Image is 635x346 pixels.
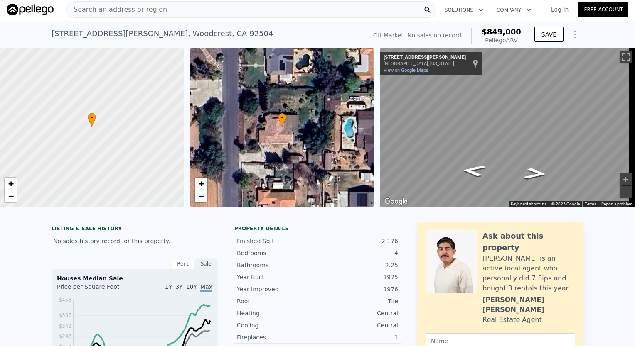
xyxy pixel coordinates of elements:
[237,249,317,257] div: Bedrooms
[482,36,521,44] div: Pellego ARV
[317,297,398,305] div: Tile
[567,26,583,43] button: Show Options
[59,334,71,339] tspan: $297
[380,48,635,207] div: Map
[237,309,317,317] div: Heating
[234,225,401,232] div: Property details
[52,225,218,234] div: LISTING & SALE HISTORY
[578,2,628,17] a: Free Account
[585,202,596,206] a: Terms (opens in new tab)
[317,333,398,341] div: 1
[59,297,71,303] tspan: $453
[7,4,54,15] img: Pellego
[175,283,182,290] span: 3Y
[8,178,14,189] span: +
[317,321,398,329] div: Central
[620,51,632,63] button: Toggle fullscreen view
[317,237,398,245] div: 2,176
[195,178,207,190] a: Zoom in
[317,285,398,293] div: 1976
[88,113,96,127] div: •
[59,323,71,329] tspan: $342
[482,230,575,253] div: Ask about this property
[237,273,317,281] div: Year Built
[317,273,398,281] div: 1975
[237,261,317,269] div: Bathrooms
[198,178,204,189] span: +
[490,2,538,17] button: Company
[482,253,575,293] div: [PERSON_NAME] is an active local agent who personally did 7 flips and bought 3 rentals this year.
[482,315,542,325] div: Real Estate Agent
[5,190,17,202] a: Zoom out
[237,285,317,293] div: Year Improved
[200,283,212,292] span: Max
[198,191,204,201] span: −
[384,68,428,73] a: View on Google Maps
[278,114,286,122] span: •
[384,54,466,61] div: [STREET_ADDRESS][PERSON_NAME]
[194,258,218,269] div: Sale
[620,186,632,198] button: Zoom out
[165,283,172,290] span: 1Y
[380,48,635,207] div: Street View
[482,295,575,315] div: [PERSON_NAME] [PERSON_NAME]
[5,178,17,190] a: Zoom in
[382,196,410,207] img: Google
[482,27,521,36] span: $849,000
[317,249,398,257] div: 4
[620,173,632,185] button: Zoom in
[551,202,580,206] span: © 2025 Google
[195,190,207,202] a: Zoom out
[52,234,218,249] div: No sales history record for this property.
[513,165,558,183] path: Go South, Everetts Way
[373,31,461,39] div: Off Market. No sales on record
[601,202,633,206] a: Report a problem
[237,237,317,245] div: Finished Sqft
[237,321,317,329] div: Cooling
[541,5,578,14] a: Log In
[57,283,135,296] div: Price per Square Foot
[317,261,398,269] div: 2.25
[59,312,71,318] tspan: $387
[171,258,194,269] div: Rent
[438,2,490,17] button: Solutions
[57,274,212,283] div: Houses Median Sale
[384,61,466,66] div: [GEOGRAPHIC_DATA], [US_STATE]
[511,201,546,207] button: Keyboard shortcuts
[52,28,273,39] div: [STREET_ADDRESS][PERSON_NAME] , Woodcrest , CA 92504
[88,114,96,122] span: •
[237,333,317,341] div: Fireplaces
[451,162,496,179] path: Go North, Everetts Way
[67,5,167,15] span: Search an address or region
[8,191,14,201] span: −
[186,283,197,290] span: 10Y
[278,113,286,127] div: •
[317,309,398,317] div: Central
[473,59,478,68] a: Show location on map
[534,27,564,42] button: SAVE
[237,297,317,305] div: Roof
[382,196,410,207] a: Open this area in Google Maps (opens a new window)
